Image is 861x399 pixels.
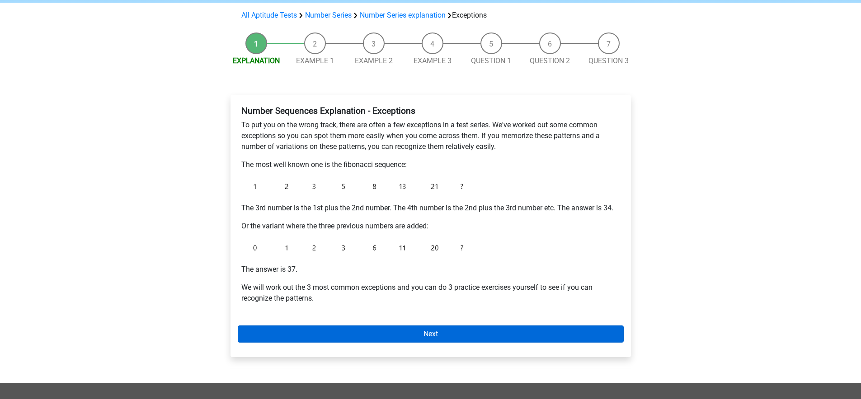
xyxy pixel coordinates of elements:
p: Or the variant where the three previous numbers are added: [241,221,620,232]
p: To put you on the wrong track, there are often a few exceptions in a test series. We've worked ou... [241,120,620,152]
p: The answer is 37. [241,264,620,275]
a: Number Series explanation [360,11,446,19]
a: Explanation [233,56,280,65]
p: The 3rd number is the 1st plus the 2nd number. The 4th number is the 2nd plus the 3rd number etc.... [241,203,620,213]
a: Question 3 [588,56,629,65]
div: Exceptions [238,10,624,21]
p: We will work out the 3 most common exceptions and you can do 3 practice exercises yourself to see... [241,282,620,304]
b: Number Sequences Explanation - Exceptions [241,106,415,116]
a: All Aptitude Tests [241,11,297,19]
a: Next [238,325,624,343]
a: Example 3 [414,56,452,65]
img: Exceptions_intro_1.png [241,177,467,195]
a: Example 1 [296,56,334,65]
a: Number Series [305,11,352,19]
a: Example 2 [355,56,393,65]
a: Question 1 [471,56,511,65]
img: Exceptions_intro_2.png [241,239,467,257]
a: Question 2 [530,56,570,65]
p: The most well known one is the fibonacci sequence: [241,159,620,170]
